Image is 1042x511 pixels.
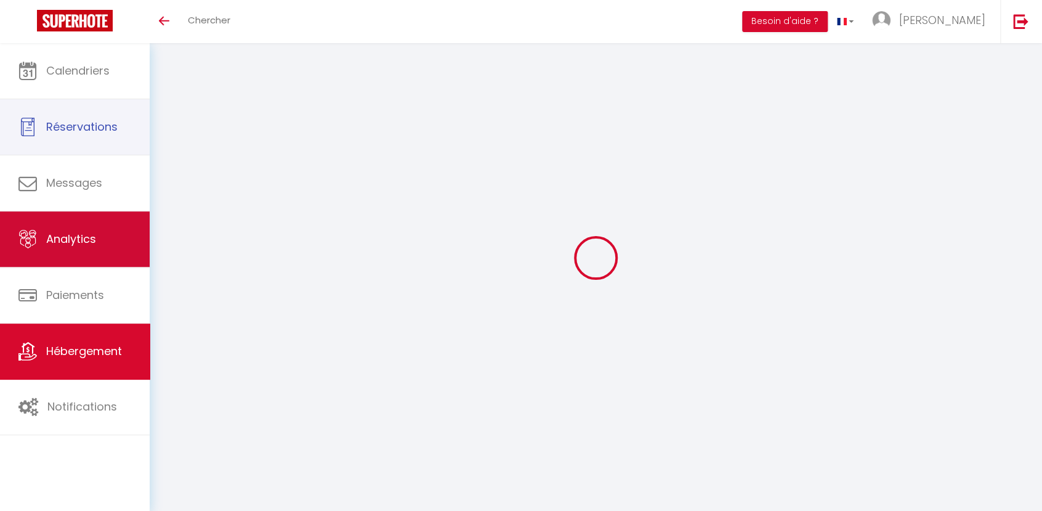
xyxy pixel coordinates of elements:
[1013,14,1028,29] img: logout
[46,343,122,359] span: Hébergement
[188,14,230,27] span: Chercher
[46,119,118,134] span: Réservations
[46,231,96,247] span: Analytics
[46,287,104,303] span: Paiements
[872,11,891,30] img: ...
[37,10,113,31] img: Super Booking
[46,175,102,190] span: Messages
[742,11,828,32] button: Besoin d'aide ?
[46,63,110,78] span: Calendriers
[899,12,985,28] span: [PERSON_NAME]
[47,399,117,414] span: Notifications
